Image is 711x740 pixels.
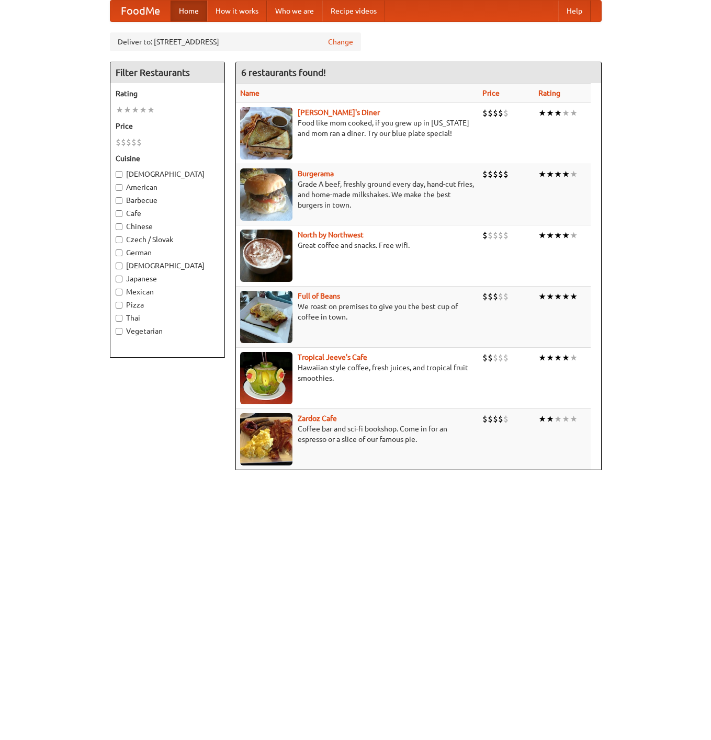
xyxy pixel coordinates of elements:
[488,107,493,119] li: $
[116,289,122,295] input: Mexican
[116,197,122,204] input: Barbecue
[116,169,219,179] label: [DEMOGRAPHIC_DATA]
[207,1,267,21] a: How it works
[538,168,546,180] li: ★
[570,107,578,119] li: ★
[503,291,509,302] li: $
[241,67,326,77] ng-pluralize: 6 restaurants found!
[116,104,123,116] li: ★
[110,32,361,51] div: Deliver to: [STREET_ADDRESS]
[116,315,122,322] input: Thai
[240,362,474,383] p: Hawaiian style coffee, fresh juices, and tropical fruit smoothies.
[488,230,493,241] li: $
[562,352,570,363] li: ★
[298,292,340,300] a: Full of Beans
[116,195,219,206] label: Barbecue
[240,179,474,210] p: Grade A beef, freshly ground every day, hand-cut fries, and home-made milkshakes. We make the bes...
[116,210,122,217] input: Cafe
[298,108,380,117] a: [PERSON_NAME]'s Diner
[538,89,560,97] a: Rating
[322,1,385,21] a: Recipe videos
[298,169,334,178] a: Burgerama
[488,352,493,363] li: $
[298,231,364,239] b: North by Northwest
[116,208,219,219] label: Cafe
[482,352,488,363] li: $
[240,301,474,322] p: We roast on premises to give you the best cup of coffee in town.
[116,313,219,323] label: Thai
[562,168,570,180] li: ★
[493,230,498,241] li: $
[116,136,121,148] li: $
[240,424,474,445] p: Coffee bar and sci-fi bookshop. Come in for an espresso or a slice of our famous pie.
[116,223,122,230] input: Chinese
[554,352,562,363] li: ★
[546,107,554,119] li: ★
[482,168,488,180] li: $
[503,107,509,119] li: $
[493,413,498,425] li: $
[493,291,498,302] li: $
[488,413,493,425] li: $
[538,413,546,425] li: ★
[116,300,219,310] label: Pizza
[240,291,292,343] img: beans.jpg
[240,413,292,465] img: zardoz.jpg
[503,413,509,425] li: $
[488,168,493,180] li: $
[240,107,292,160] img: sallys.jpg
[538,230,546,241] li: ★
[554,413,562,425] li: ★
[116,171,122,178] input: [DEMOGRAPHIC_DATA]
[116,287,219,297] label: Mexican
[503,230,509,241] li: $
[126,136,131,148] li: $
[493,168,498,180] li: $
[570,413,578,425] li: ★
[171,1,207,21] a: Home
[570,291,578,302] li: ★
[116,121,219,131] h5: Price
[498,107,503,119] li: $
[116,249,122,256] input: German
[538,291,546,302] li: ★
[562,107,570,119] li: ★
[558,1,591,21] a: Help
[538,352,546,363] li: ★
[131,136,137,148] li: $
[116,276,122,282] input: Japanese
[546,352,554,363] li: ★
[498,168,503,180] li: $
[482,230,488,241] li: $
[116,328,122,335] input: Vegetarian
[116,234,219,245] label: Czech / Slovak
[121,136,126,148] li: $
[538,107,546,119] li: ★
[562,413,570,425] li: ★
[503,168,509,180] li: $
[328,37,353,47] a: Change
[554,107,562,119] li: ★
[562,230,570,241] li: ★
[570,352,578,363] li: ★
[493,352,498,363] li: $
[498,413,503,425] li: $
[240,352,292,404] img: jeeves.jpg
[546,230,554,241] li: ★
[131,104,139,116] li: ★
[116,247,219,258] label: German
[240,230,292,282] img: north.jpg
[570,168,578,180] li: ★
[240,89,259,97] a: Name
[493,107,498,119] li: $
[546,168,554,180] li: ★
[482,107,488,119] li: $
[498,230,503,241] li: $
[116,302,122,309] input: Pizza
[498,291,503,302] li: $
[554,230,562,241] li: ★
[298,414,337,423] a: Zardoz Cafe
[147,104,155,116] li: ★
